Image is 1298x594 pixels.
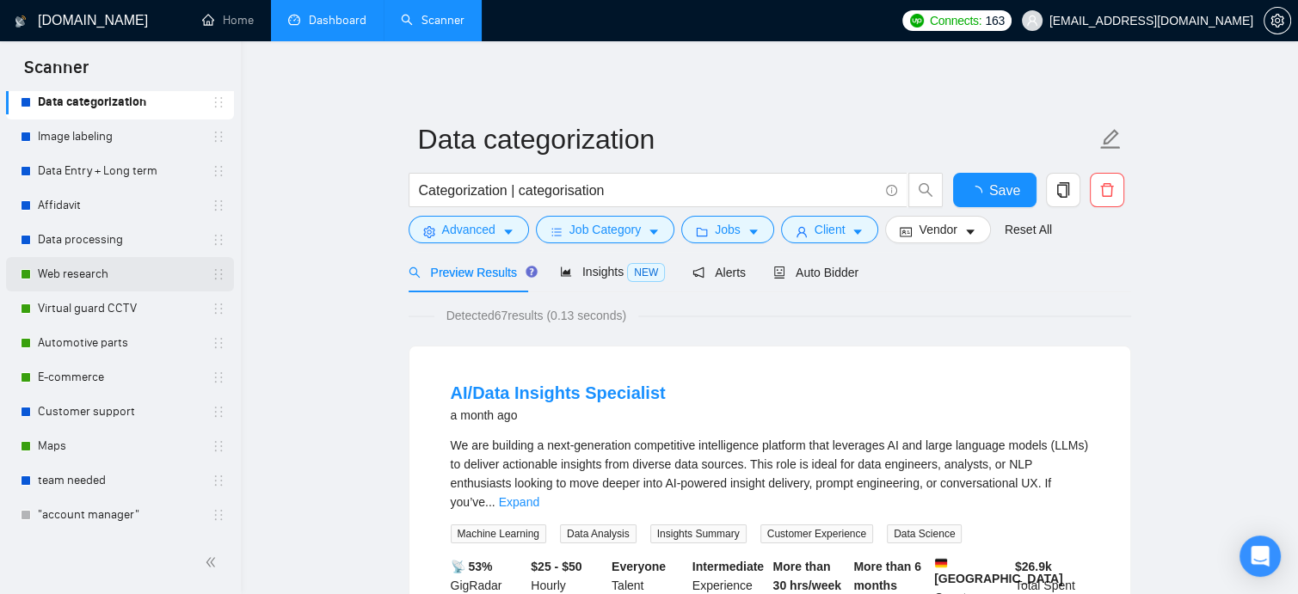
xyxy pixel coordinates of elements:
span: holder [212,95,225,109]
span: search [909,182,942,198]
a: Virtual guard CCTV [38,291,201,326]
input: Search Freelance Jobs... [419,180,878,201]
span: holder [212,370,225,384]
img: 🇩🇪 [935,557,947,569]
span: caret-down [648,225,660,238]
a: Data Entry + Long term [38,154,201,188]
b: Intermediate [692,560,764,573]
b: 📡 53% [451,560,493,573]
span: ... [485,495,495,509]
span: holder [212,302,225,315]
button: setting [1264,7,1291,34]
span: holder [212,439,225,453]
span: caret-down [964,225,976,238]
a: setting [1264,14,1291,28]
span: Vendor [919,220,957,239]
span: Alerts [692,266,746,279]
img: upwork-logo.png [910,14,924,28]
a: Data processing [38,223,201,257]
button: folderJobscaret-down [681,216,774,243]
input: Scanner name... [418,118,1096,161]
button: delete [1090,173,1124,207]
span: Save [989,180,1020,201]
a: Data categorization [38,85,201,119]
a: "account manager" [38,498,201,532]
span: Connects: [930,11,981,30]
span: user [1026,15,1038,27]
button: search [908,173,943,207]
span: Auto Bidder [773,266,858,279]
span: Data Analysis [560,524,637,543]
button: copy [1046,173,1080,207]
span: area-chart [560,266,572,278]
a: team needed [38,463,201,498]
span: Job Category [569,220,641,239]
span: idcard [900,225,912,238]
span: folder [696,225,708,238]
span: copy [1047,182,1080,198]
b: More than 6 months [853,560,921,592]
b: $25 - $50 [531,560,581,573]
span: Machine Learning [451,524,546,543]
span: caret-down [747,225,760,238]
b: Everyone [612,560,666,573]
span: edit [1099,128,1122,150]
span: Advanced [442,220,495,239]
span: info-circle [886,185,897,196]
span: user [796,225,808,238]
span: delete [1091,182,1123,198]
span: holder [212,267,225,281]
button: settingAdvancedcaret-down [409,216,529,243]
a: AI/Data Insights Specialist [451,383,666,402]
span: holder [212,130,225,144]
span: double-left [205,554,222,571]
span: robot [773,266,785,279]
a: Customer support [38,395,201,429]
span: Jobs [715,220,741,239]
span: holder [212,405,225,419]
span: holder [212,336,225,350]
span: Insights [560,265,665,279]
b: [GEOGRAPHIC_DATA] [934,557,1063,585]
div: Open Intercom Messenger [1240,536,1281,577]
span: setting [423,225,435,238]
button: idcardVendorcaret-down [885,216,990,243]
span: caret-down [852,225,864,238]
span: loading [969,186,989,199]
span: Data Science [887,524,962,543]
a: E-commerce [38,360,201,395]
span: Scanner [10,55,102,91]
a: Expand [499,495,539,509]
button: barsJob Categorycaret-down [536,216,674,243]
span: holder [212,233,225,247]
b: More than 30 hrs/week [773,560,841,592]
b: $ 26.9k [1015,560,1052,573]
span: caret-down [502,225,514,238]
a: Reset All [1005,220,1052,239]
button: Save [953,173,1037,207]
span: Preview Results [409,266,532,279]
button: userClientcaret-down [781,216,879,243]
a: dashboardDashboard [288,13,366,28]
span: Customer Experience [760,524,873,543]
span: search [409,266,421,279]
span: Detected 67 results (0.13 seconds) [434,306,638,325]
span: bars [551,225,563,238]
a: homeHome [202,13,254,28]
a: Image labeling [38,119,201,154]
span: notification [692,266,704,279]
span: Insights Summary [650,524,747,543]
span: NEW [627,263,665,282]
div: Tooltip anchor [524,264,539,279]
div: a month ago [451,405,666,426]
div: We are building a next-generation competitive intelligence platform that leverages AI and large l... [451,436,1089,511]
a: Maps [38,429,201,463]
span: setting [1264,14,1290,28]
span: Client [815,220,846,239]
a: Automotive parts [38,326,201,360]
img: logo [15,8,27,35]
span: holder [212,164,225,178]
span: holder [212,474,225,487]
span: holder [212,199,225,212]
span: holder [212,508,225,522]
